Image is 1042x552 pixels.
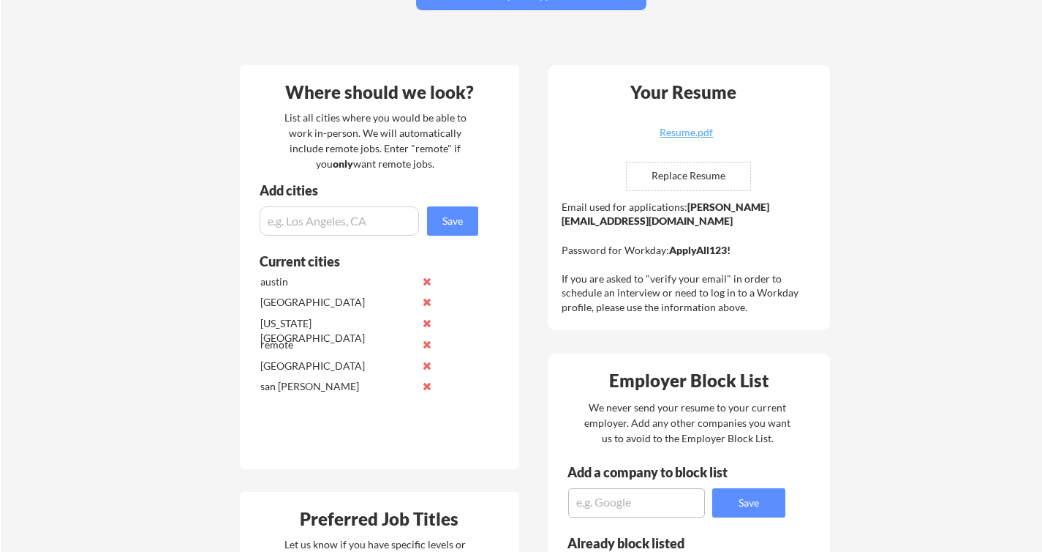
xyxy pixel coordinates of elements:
div: san [PERSON_NAME] [260,379,415,394]
div: Employer Block List [554,372,826,389]
strong: only [333,157,353,170]
a: Resume.pdf [600,127,774,150]
div: Current cities [260,255,462,268]
div: Your Resume [611,83,756,101]
button: Save [427,206,478,236]
div: [US_STATE][GEOGRAPHIC_DATA] [260,316,415,345]
div: Where should we look? [243,83,516,101]
div: Add a company to block list [567,466,750,479]
div: remote [260,337,415,352]
div: austin [260,275,415,289]
div: List all cities where you would be able to work in-person. We will automatically include remote j... [275,110,476,171]
div: We never send your resume to your current employer. Add any other companies you want us to avoid ... [584,400,792,446]
div: Resume.pdf [600,127,774,138]
strong: [PERSON_NAME][EMAIL_ADDRESS][DOMAIN_NAME] [562,201,769,228]
strong: ApplyAll123! [669,244,730,256]
div: [GEOGRAPHIC_DATA] [260,295,415,310]
div: Preferred Job Titles [243,510,516,528]
div: [GEOGRAPHIC_DATA] [260,359,415,373]
div: Email used for applications: Password for Workday: If you are asked to "verify your email" in ord... [562,200,820,315]
div: Already block listed [567,537,766,550]
input: e.g. Los Angeles, CA [260,206,419,236]
div: Add cities [260,184,482,197]
button: Save [712,488,785,518]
